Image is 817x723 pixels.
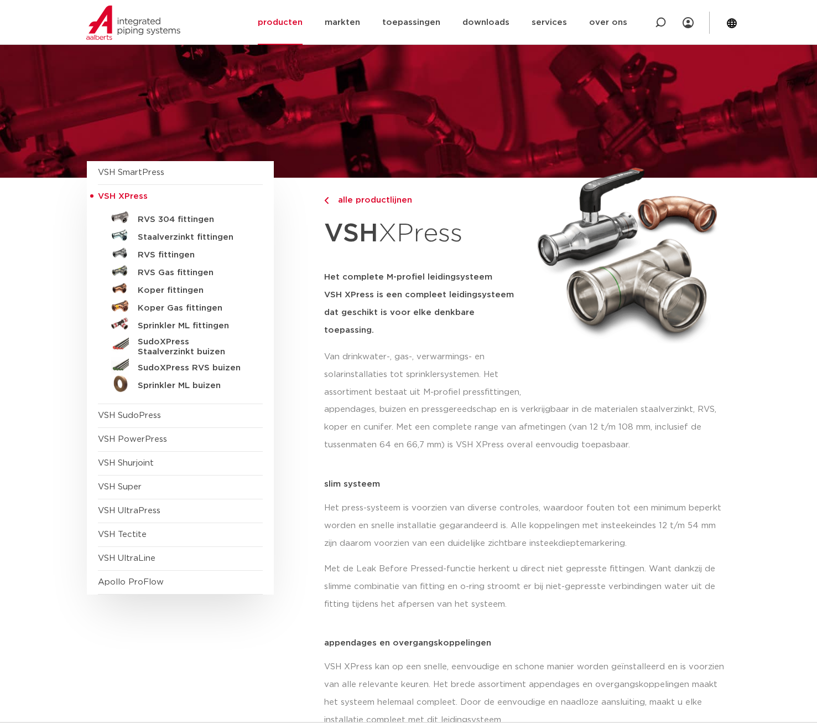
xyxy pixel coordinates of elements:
h5: Sprinkler ML buizen [138,381,247,391]
p: appendages, buizen en pressgereedschap en is verkrijgbaar in de materialen staalverzinkt, RVS, ko... [324,401,731,454]
a: VSH Tectite [98,530,147,539]
img: chevron-right.svg [324,197,329,204]
h5: RVS 304 fittingen [138,215,247,225]
a: RVS fittingen [98,244,263,262]
a: RVS 304 fittingen [98,209,263,226]
h5: RVS Gas fittingen [138,268,247,278]
h5: Het complete M-profiel leidingsysteem VSH XPress is een compleet leidingsysteem dat geschikt is v... [324,268,524,339]
strong: VSH [324,221,378,246]
a: VSH SudoPress [98,411,161,420]
h5: Koper Gas fittingen [138,303,247,313]
h5: RVS fittingen [138,250,247,260]
a: Sprinkler ML fittingen [98,315,263,333]
a: alle productlijnen [324,194,524,207]
a: VSH SmartPress [98,168,164,177]
p: Met de Leak Before Pressed-functie herkent u direct niet gepresste fittingen. Want dankzij de sli... [324,560,731,613]
span: alle productlijnen [331,196,412,204]
a: Koper Gas fittingen [98,297,263,315]
h5: Sprinkler ML fittingen [138,321,247,331]
span: VSH XPress [98,192,148,200]
a: RVS Gas fittingen [98,262,263,280]
h1: XPress [324,213,524,255]
a: Apollo ProFlow [98,578,164,586]
a: VSH UltraPress [98,507,160,515]
h5: Staalverzinkt fittingen [138,233,247,242]
p: slim systeem [324,480,731,488]
a: VSH UltraLine [98,554,155,562]
a: VSH Shurjoint [98,459,154,467]
a: Staalverzinkt fittingen [98,226,263,244]
h5: SudoXPress RVS buizen [138,363,247,373]
a: SudoXPress RVS buizen [98,357,263,375]
p: appendages en overgangskoppelingen [324,639,731,647]
a: Koper fittingen [98,280,263,297]
a: VSH PowerPress [98,435,167,443]
a: Sprinkler ML buizen [98,375,263,393]
h5: Koper fittingen [138,286,247,296]
h5: SudoXPress Staalverzinkt buizen [138,337,247,357]
a: SudoXPress Staalverzinkt buizen [98,333,263,357]
a: VSH Super [98,483,142,491]
p: Het press-systeem is voorzien van diverse controles, waardoor fouten tot een minimum beperkt word... [324,499,731,552]
p: Van drinkwater-, gas-, verwarmings- en solarinstallaties tot sprinklersystemen. Het assortiment b... [324,348,524,401]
